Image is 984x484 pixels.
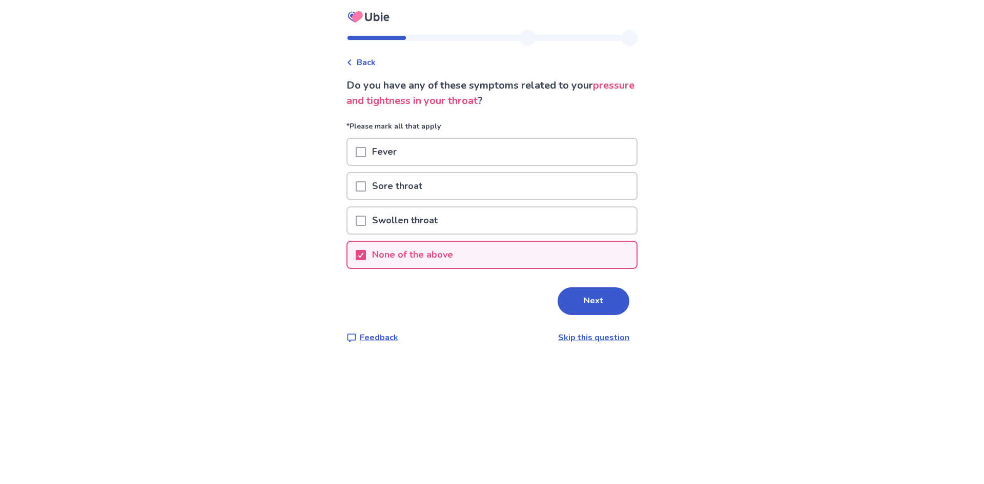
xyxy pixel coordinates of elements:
p: *Please mark all that apply [346,121,638,138]
p: Do you have any of these symptoms related to your ? [346,78,638,109]
span: Back [357,56,376,69]
p: Fever [366,139,403,165]
p: None of the above [366,242,459,268]
p: Feedback [360,331,398,344]
a: Skip this question [558,332,629,343]
a: Feedback [346,331,398,344]
button: Next [558,287,629,315]
p: Swollen throat [366,207,444,234]
p: Sore throat [366,173,428,199]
